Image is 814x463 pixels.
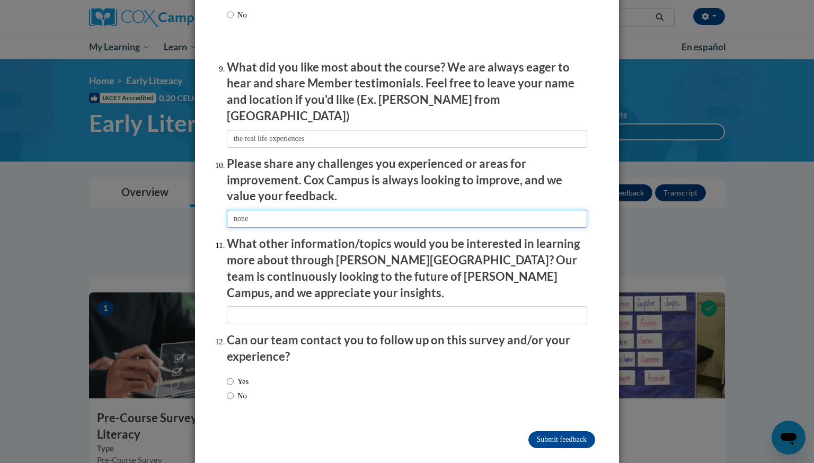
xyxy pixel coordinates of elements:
[227,376,234,387] input: Yes
[227,59,587,124] p: What did you like most about the course? We are always eager to hear and share Member testimonial...
[237,9,249,21] p: No
[227,156,587,204] p: Please share any challenges you experienced or areas for improvement. Cox Campus is always lookin...
[227,390,234,402] input: No
[227,236,587,301] p: What other information/topics would you be interested in learning more about through [PERSON_NAME...
[227,376,249,387] label: Yes
[227,332,587,365] p: Can our team contact you to follow up on this survey and/or your experience?
[528,431,595,448] input: Submit feedback
[227,9,234,21] input: No
[227,390,247,402] label: No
